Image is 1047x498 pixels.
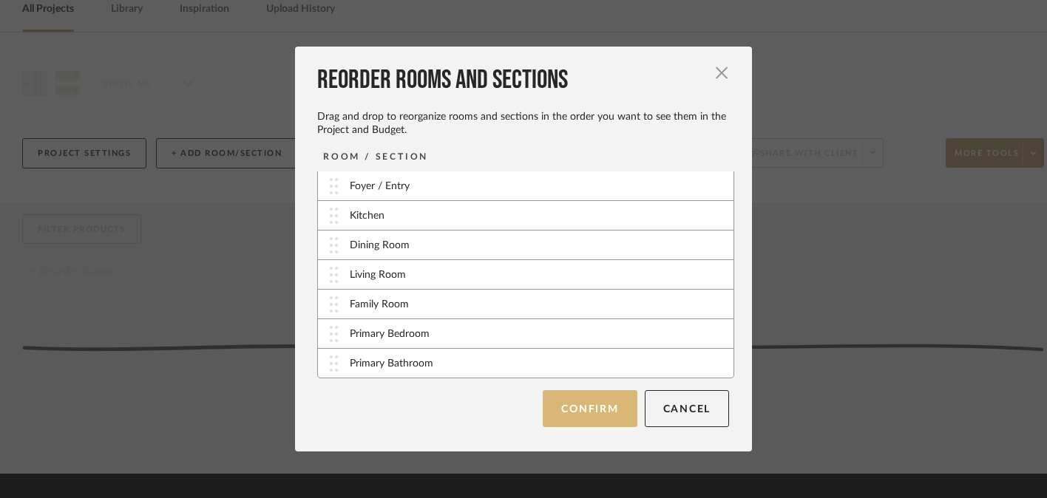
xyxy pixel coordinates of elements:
div: Drag and drop to reorganize rooms and sections in the order you want to see them in the Project a... [317,110,729,137]
img: vertical-grip.svg [330,296,338,313]
div: Foyer / Entry [350,179,410,194]
img: vertical-grip.svg [330,355,338,372]
div: Dining Room [350,238,410,253]
img: vertical-grip.svg [330,178,338,194]
img: vertical-grip.svg [330,326,338,342]
div: Family Room [350,297,409,313]
div: Kitchen [350,208,384,224]
button: Cancel [645,390,730,427]
div: Primary Bathroom [350,356,433,372]
div: Primary Bedroom [350,327,430,342]
div: Living Room [350,267,406,283]
div: ROOM / SECTION [323,149,428,164]
button: Confirm [543,390,637,427]
img: vertical-grip.svg [330,208,338,224]
div: Reorder Rooms and Sections [317,64,729,97]
button: Close [707,58,736,88]
img: vertical-grip.svg [330,267,338,283]
img: vertical-grip.svg [330,237,338,253]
